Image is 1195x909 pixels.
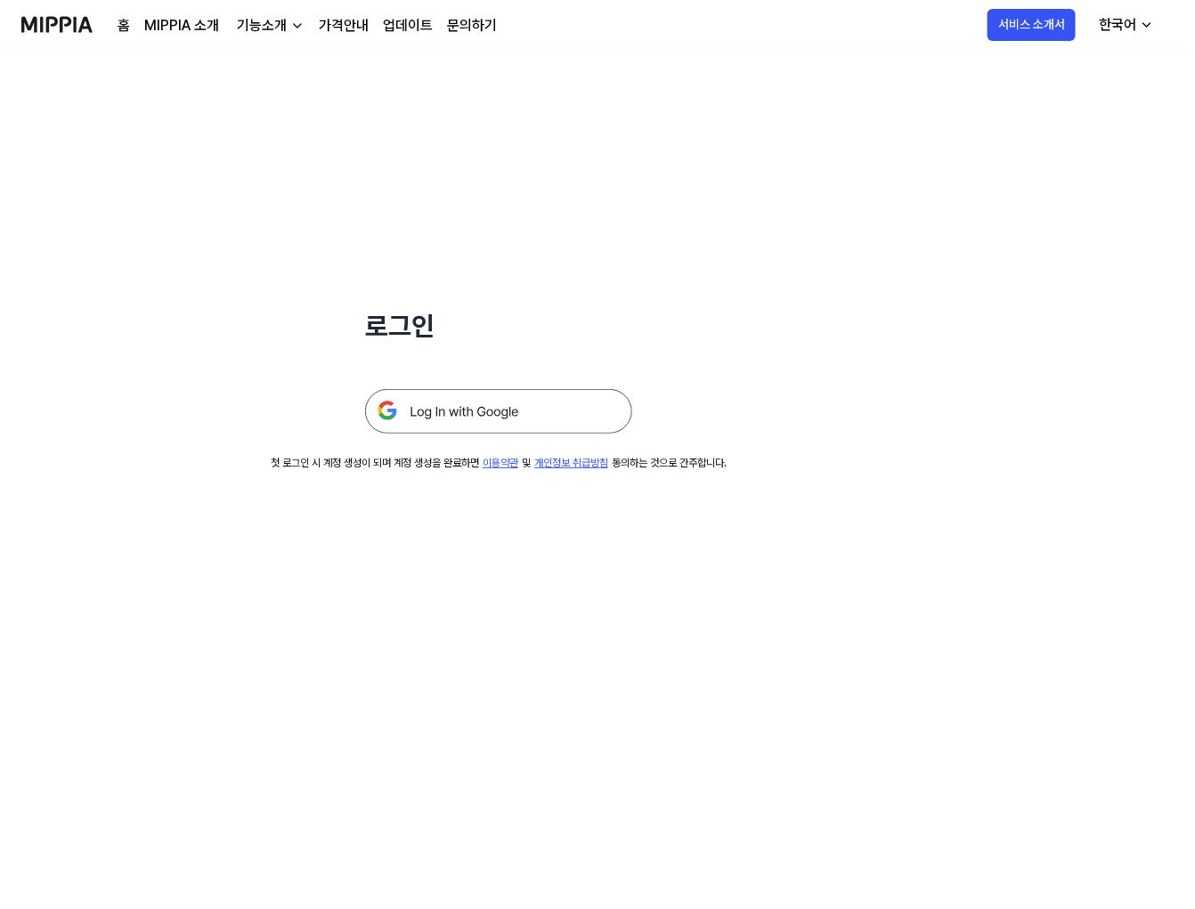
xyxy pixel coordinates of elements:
[365,389,632,434] img: 구글 로그인 버튼
[290,19,305,33] img: down
[534,457,608,469] a: 개인정보 취급방침
[1085,7,1165,43] button: 한국어
[365,306,632,346] h1: 로그인
[988,9,1076,41] button: 서비스 소개서
[233,15,305,37] button: 기능소개
[1095,14,1140,36] div: 한국어
[483,457,518,469] a: 이용약관
[319,15,369,37] a: 가격안내
[447,15,497,37] a: 문의하기
[118,15,130,37] a: 홈
[383,15,433,37] a: 업데이트
[271,455,727,471] div: 첫 로그인 시 계정 생성이 되며 계정 생성을 완료하면 및 동의하는 것으로 간주합니다.
[144,15,219,37] a: MIPPIA 소개
[233,15,290,37] div: 기능소개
